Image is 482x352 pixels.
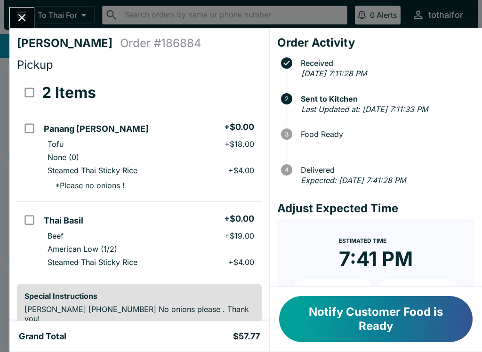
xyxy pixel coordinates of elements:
[233,331,260,342] h5: $57.77
[301,176,406,185] em: Expected: [DATE] 7:41:28 PM
[228,257,254,267] p: + $4.00
[296,95,474,103] span: Sent to Kitchen
[24,291,254,301] h6: Special Instructions
[277,36,474,50] h4: Order Activity
[48,139,64,149] p: Tofu
[17,76,262,276] table: orders table
[339,237,386,244] span: Estimated Time
[44,215,83,226] h5: Thai Basil
[339,247,413,271] time: 7:41 PM
[10,8,34,28] button: Close
[225,139,254,149] p: + $18.00
[224,121,254,133] h5: + $0.00
[42,83,96,102] h3: 2 Items
[24,304,254,323] p: [PERSON_NAME] [PHONE_NUMBER] No onions please . Thank you!
[378,279,459,302] button: + 20
[284,166,289,174] text: 4
[48,244,117,254] p: American Low (1/2)
[225,231,254,240] p: + $19.00
[301,104,428,114] em: Last Updated at: [DATE] 7:11:33 PM
[301,69,367,78] em: [DATE] 7:11:28 PM
[296,130,474,138] span: Food Ready
[279,296,473,342] button: Notify Customer Food is Ready
[296,166,474,174] span: Delivered
[228,166,254,175] p: + $4.00
[277,201,474,216] h4: Adjust Expected Time
[296,59,474,67] span: Received
[292,279,374,302] button: + 10
[285,95,289,103] text: 2
[44,123,149,135] h5: Panang [PERSON_NAME]
[285,130,289,138] text: 3
[19,331,66,342] h5: Grand Total
[48,181,125,190] p: * Please no onions !
[17,58,53,72] span: Pickup
[224,213,254,224] h5: + $0.00
[48,231,64,240] p: Beef
[48,166,137,175] p: Steamed Thai Sticky Rice
[120,36,201,50] h4: Order # 186884
[17,36,120,50] h4: [PERSON_NAME]
[48,257,137,267] p: Steamed Thai Sticky Rice
[48,152,79,162] p: None (0)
